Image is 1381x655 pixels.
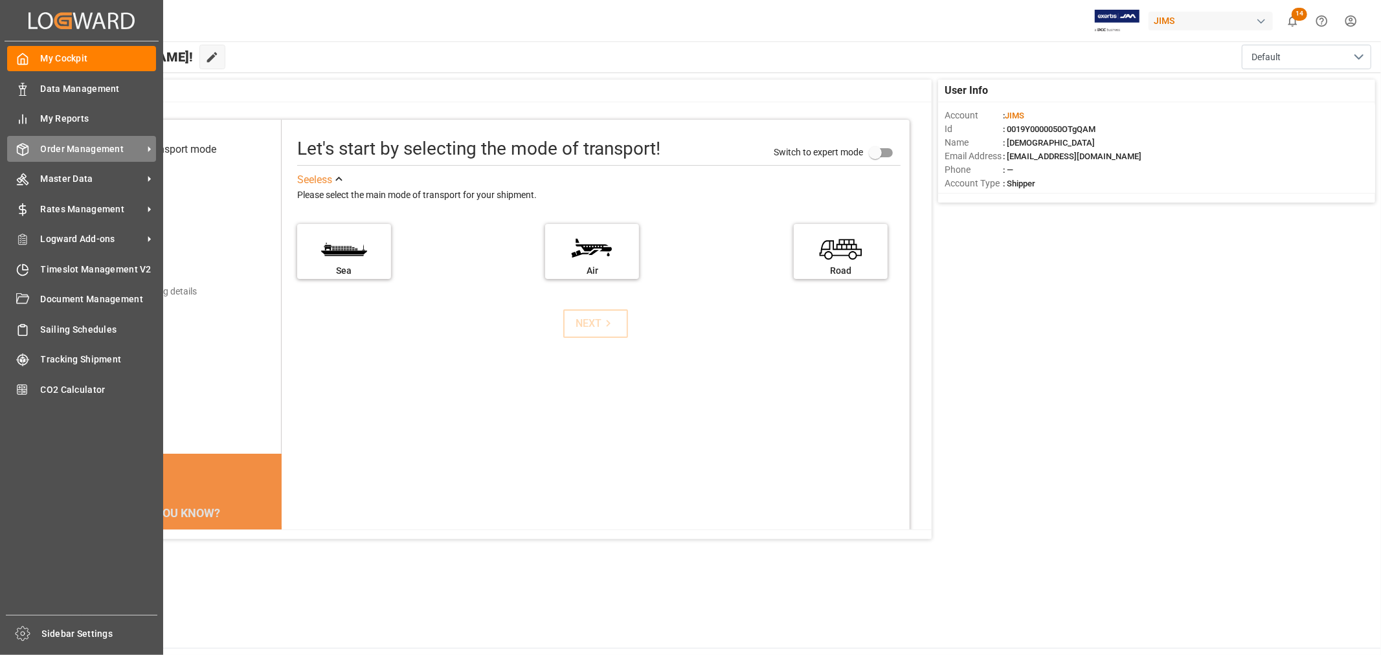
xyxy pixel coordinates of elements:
button: JIMS [1149,8,1278,33]
span: Tracking Shipment [41,353,157,366]
span: Account [945,109,1003,122]
span: Hello [PERSON_NAME]! [54,45,193,69]
span: Name [945,136,1003,150]
a: Data Management [7,76,156,101]
div: The energy needed to power one large container ship across the ocean in a single day is the same ... [88,526,266,604]
span: CO2 Calculator [41,383,157,397]
span: Data Management [41,82,157,96]
span: Rates Management [41,203,143,216]
span: Id [945,122,1003,136]
span: My Cockpit [41,52,157,65]
span: Timeslot Management V2 [41,263,157,276]
div: Air [552,264,633,278]
span: Document Management [41,293,157,306]
img: Exertis%20JAM%20-%20Email%20Logo.jpg_1722504956.jpg [1095,10,1140,32]
span: Sailing Schedules [41,323,157,337]
a: My Cockpit [7,46,156,71]
div: DID YOU KNOW? [73,499,282,526]
span: Logward Add-ons [41,232,143,246]
div: See less [297,172,332,188]
span: My Reports [41,112,157,126]
span: Account Type [945,177,1003,190]
span: Email Address [945,150,1003,163]
a: Document Management [7,287,156,312]
button: next slide / item [264,526,282,619]
span: 14 [1292,8,1307,21]
a: Timeslot Management V2 [7,256,156,282]
button: NEXT [563,309,628,338]
span: Phone [945,163,1003,177]
button: open menu [1242,45,1371,69]
button: Help Center [1307,6,1336,36]
span: Sidebar Settings [42,627,158,641]
a: My Reports [7,106,156,131]
button: show 14 new notifications [1278,6,1307,36]
span: Switch to expert mode [774,146,863,157]
span: User Info [945,83,988,98]
a: Sailing Schedules [7,316,156,342]
span: Order Management [41,142,143,156]
span: JIMS [1005,111,1024,120]
span: : — [1003,165,1013,175]
span: : Shipper [1003,179,1035,188]
div: Please select the main mode of transport for your shipment. [297,188,901,203]
span: : [EMAIL_ADDRESS][DOMAIN_NAME] [1003,151,1141,161]
div: Let's start by selecting the mode of transport! [297,135,660,162]
span: Master Data [41,172,143,186]
div: Road [800,264,881,278]
span: : [DEMOGRAPHIC_DATA] [1003,138,1095,148]
div: JIMS [1149,12,1273,30]
a: Tracking Shipment [7,347,156,372]
div: NEXT [576,316,615,331]
span: : [1003,111,1024,120]
div: Sea [304,264,385,278]
span: Default [1252,50,1281,64]
div: Select transport mode [116,142,216,157]
a: CO2 Calculator [7,377,156,402]
span: : 0019Y0000050OTgQAM [1003,124,1095,134]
